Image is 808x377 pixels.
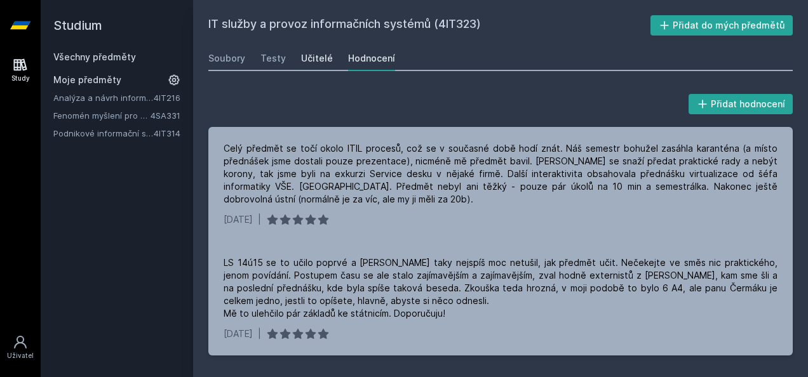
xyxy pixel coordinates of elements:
a: Fenomén myšlení pro manažery [53,109,151,122]
a: 4IT216 [154,93,180,103]
a: Všechny předměty [53,51,136,62]
div: LS 14ú15 se to učilo poprvé a [PERSON_NAME] taky nejspíš moc netušil, jak předmět učit. Nečekejte... [224,256,778,320]
div: Celý předmět se točí okolo ITIL procesů, což se v současné době hodí znát. Náš semestr bohužel za... [224,142,778,206]
div: Učitelé [301,52,333,65]
a: Analýza a návrh informačních systémů [53,91,154,104]
a: Testy [260,46,286,71]
div: [DATE] [224,213,253,226]
div: Soubory [208,52,245,65]
button: Přidat do mých předmětů [650,15,793,36]
h2: IT služby a provoz informačních systémů (4IT323) [208,15,650,36]
a: Učitelé [301,46,333,71]
div: [DATE] [224,327,253,340]
a: 4IT314 [154,128,180,138]
a: 4SA331 [151,110,180,121]
div: Study [11,74,30,83]
button: Přidat hodnocení [689,94,793,114]
div: | [258,327,261,340]
a: Uživatel [3,328,38,367]
span: Moje předměty [53,74,121,86]
div: Testy [260,52,286,65]
div: Hodnocení [348,52,395,65]
a: Podnikové informační systémy [53,127,154,140]
a: Hodnocení [348,46,395,71]
a: Study [3,51,38,89]
div: | [258,213,261,226]
div: Uživatel [7,351,34,360]
a: Soubory [208,46,245,71]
